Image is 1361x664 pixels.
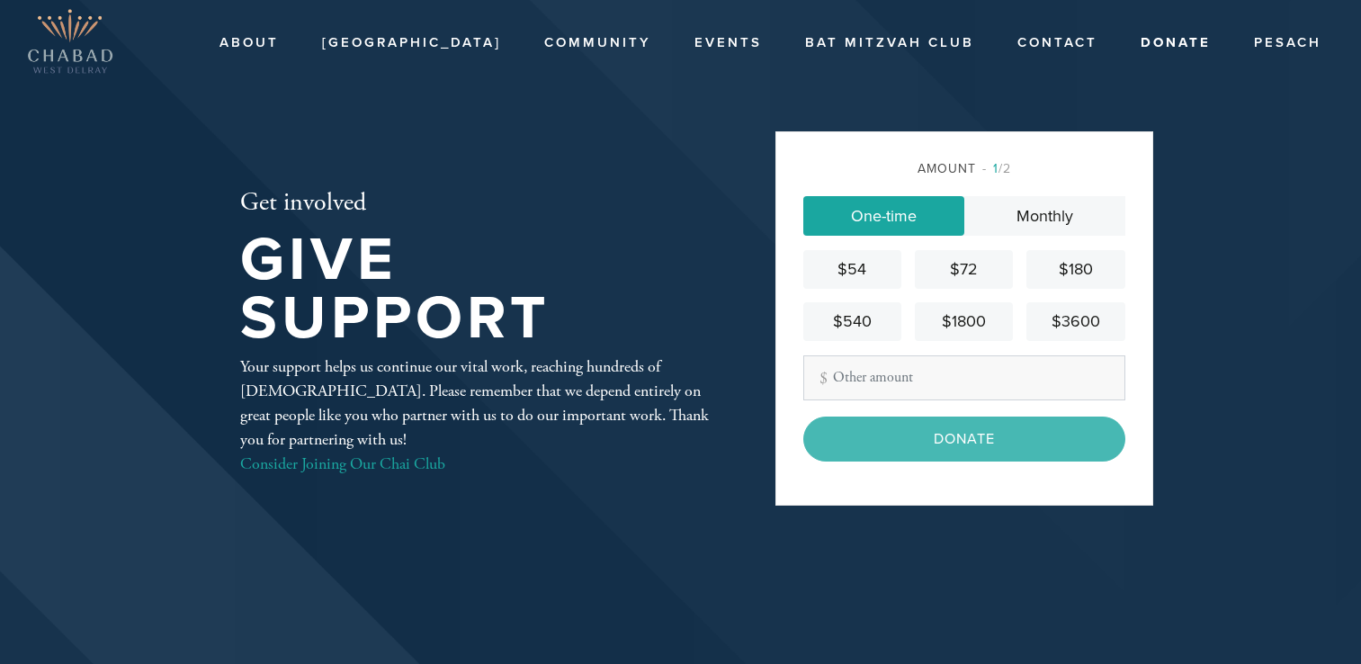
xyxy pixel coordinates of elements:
a: Contact [1004,26,1111,60]
a: Monthly [964,196,1125,236]
div: Your support helps us continue our vital work, reaching hundreds of [DEMOGRAPHIC_DATA]. Please re... [240,354,717,476]
a: Pesach [1240,26,1335,60]
a: Community [531,26,665,60]
a: [GEOGRAPHIC_DATA] [309,26,515,60]
input: Other amount [803,355,1125,400]
a: Bat Mitzvah Club [792,26,988,60]
a: $3600 [1026,302,1124,341]
h1: Give Support [240,231,717,347]
div: $540 [810,310,894,334]
h2: Get involved [240,188,717,219]
span: 1 [993,161,998,176]
div: $1800 [922,310,1006,334]
span: /2 [982,161,1011,176]
a: $180 [1026,250,1124,289]
a: Events [681,26,775,60]
a: Donate [1127,26,1224,60]
a: $540 [803,302,901,341]
div: Amount [803,159,1125,178]
div: $72 [922,257,1006,282]
a: About [206,26,292,60]
div: $180 [1034,257,1117,282]
a: Consider Joining Our Chai Club [240,453,445,474]
img: Copy%20of%20West_Delray_Logo.png [27,9,113,74]
div: $54 [810,257,894,282]
a: $1800 [915,302,1013,341]
a: $54 [803,250,901,289]
a: $72 [915,250,1013,289]
div: $3600 [1034,310,1117,334]
a: One-time [803,196,964,236]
